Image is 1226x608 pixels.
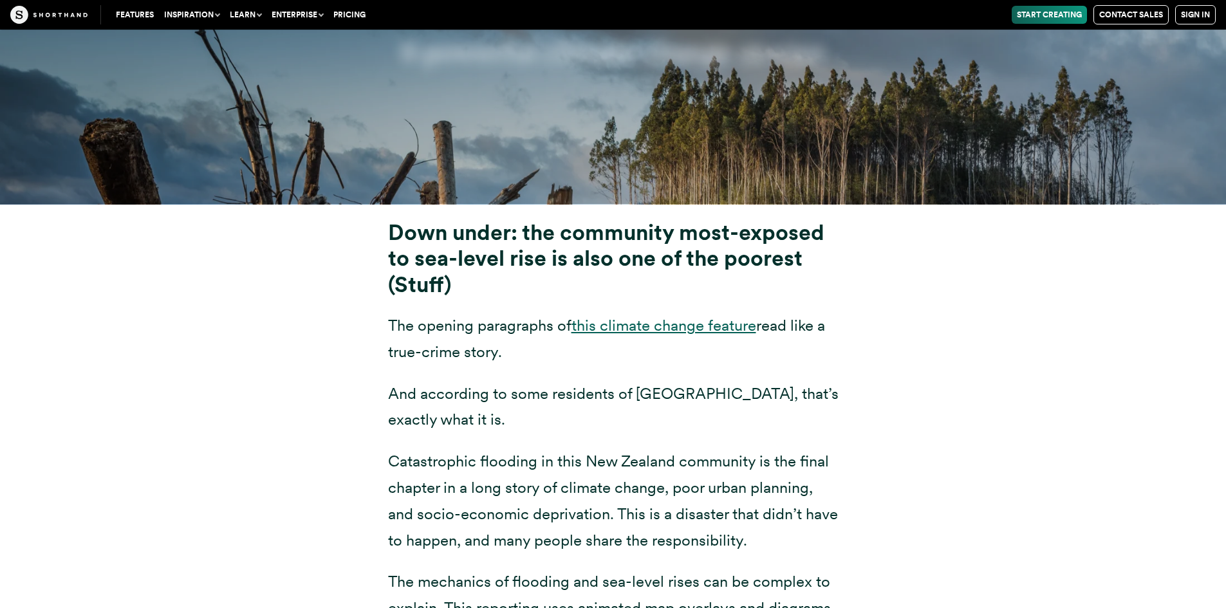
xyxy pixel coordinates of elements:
[388,381,839,434] p: And according to some residents of [GEOGRAPHIC_DATA], that’s exactly what it is.
[225,6,266,24] button: Learn
[306,36,920,68] h3: 9 powerful climate change stories
[571,316,756,335] a: this climate change feature
[388,448,839,553] p: Catastrophic flooding in this New Zealand community is the final chapter in a long story of clima...
[111,6,159,24] a: Features
[328,6,371,24] a: Pricing
[266,6,328,24] button: Enterprise
[159,6,225,24] button: Inspiration
[10,6,88,24] img: The Craft
[388,219,824,297] strong: Down under: the community most-exposed to sea-level rise is also one of the poorest (Stuff)
[388,313,839,365] p: The opening paragraphs of read like a true-crime story.
[1093,5,1169,24] a: Contact Sales
[1175,5,1216,24] a: Sign in
[1012,6,1087,24] a: Start Creating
